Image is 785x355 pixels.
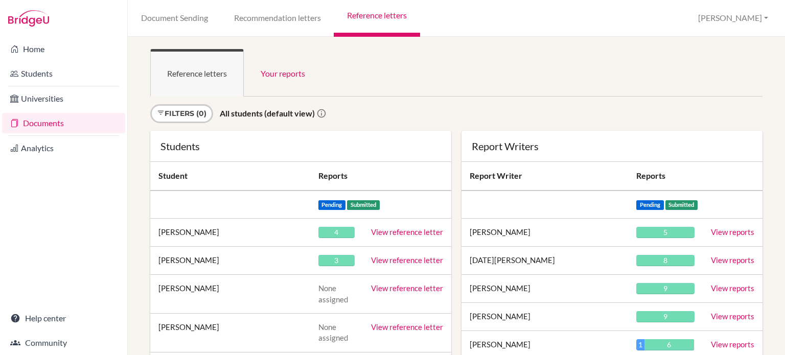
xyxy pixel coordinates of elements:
[2,88,125,109] a: Universities
[150,313,310,352] td: [PERSON_NAME]
[636,311,695,322] div: 9
[461,303,628,331] td: [PERSON_NAME]
[461,247,628,275] td: [DATE][PERSON_NAME]
[665,200,698,210] span: Submitted
[461,219,628,247] td: [PERSON_NAME]
[2,138,125,158] a: Analytics
[2,39,125,59] a: Home
[636,255,695,266] div: 8
[461,275,628,303] td: [PERSON_NAME]
[636,227,695,238] div: 5
[150,275,310,314] td: [PERSON_NAME]
[150,219,310,247] td: [PERSON_NAME]
[636,200,664,210] span: Pending
[150,49,244,97] a: Reference letters
[461,162,628,191] th: Report Writer
[628,162,703,191] th: Reports
[310,162,451,191] th: Reports
[150,104,213,123] a: Filters (0)
[318,322,348,342] span: None assigned
[2,308,125,328] a: Help center
[711,312,754,321] a: View reports
[636,283,695,294] div: 9
[318,227,355,238] div: 4
[694,9,773,28] button: [PERSON_NAME]
[371,283,443,293] a: View reference letter
[150,162,310,191] th: Student
[347,200,380,210] span: Submitted
[8,10,49,27] img: Bridge-U
[220,108,315,118] strong: All students (default view)
[371,322,443,332] a: View reference letter
[711,340,754,349] a: View reports
[244,49,322,97] a: Your reports
[160,141,441,151] div: Students
[318,283,348,303] span: None assigned
[318,200,346,210] span: Pending
[472,141,752,151] div: Report Writers
[150,247,310,275] td: [PERSON_NAME]
[318,255,355,266] div: 3
[371,227,443,236] a: View reference letter
[636,339,644,350] div: 1
[711,227,754,236] a: View reports
[644,339,694,350] div: 6
[711,283,754,293] a: View reports
[371,255,443,265] a: View reference letter
[711,255,754,265] a: View reports
[2,63,125,84] a: Students
[2,113,125,133] a: Documents
[2,333,125,353] a: Community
